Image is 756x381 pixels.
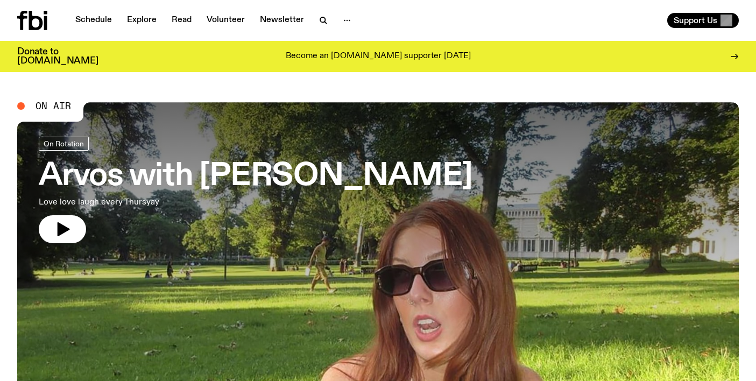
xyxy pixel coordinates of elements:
[39,161,472,192] h3: Arvos with [PERSON_NAME]
[39,196,314,209] p: Love love laugh every Thursyay
[253,13,310,28] a: Newsletter
[44,139,84,147] span: On Rotation
[667,13,739,28] button: Support Us
[36,101,71,111] span: On Air
[286,52,471,61] p: Become an [DOMAIN_NAME] supporter [DATE]
[165,13,198,28] a: Read
[17,47,98,66] h3: Donate to [DOMAIN_NAME]
[121,13,163,28] a: Explore
[39,137,89,151] a: On Rotation
[69,13,118,28] a: Schedule
[39,137,472,243] a: Arvos with [PERSON_NAME]Love love laugh every Thursyay
[200,13,251,28] a: Volunteer
[674,16,717,25] span: Support Us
